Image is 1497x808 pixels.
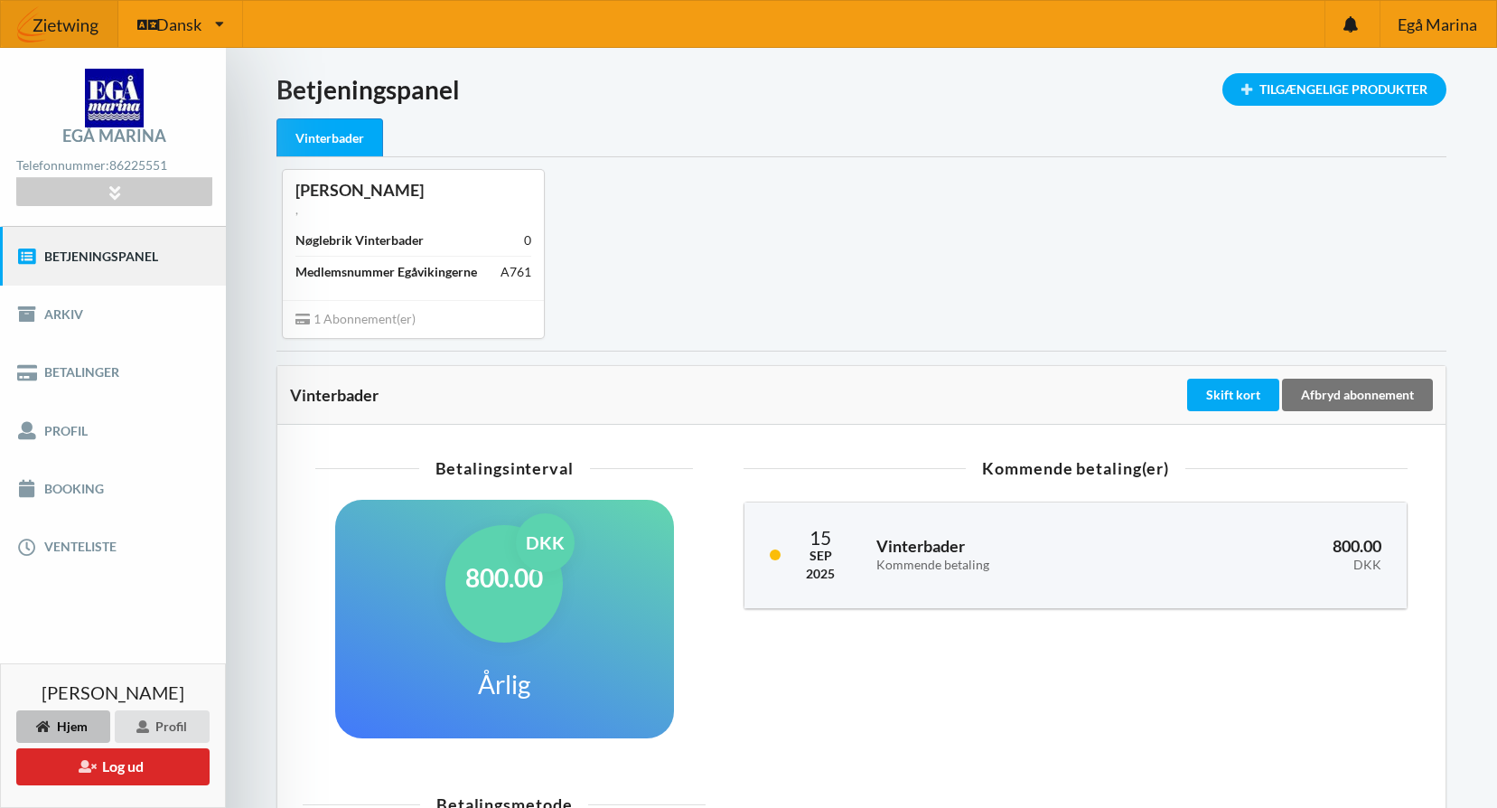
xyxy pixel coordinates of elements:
div: Kommende betaling(er) [744,460,1408,476]
h1: Årlig [478,668,530,700]
button: Log ud [16,748,210,785]
div: 15 [806,528,835,547]
div: Medlemsnummer Egåvikingerne [295,263,477,281]
div: Skift kort [1187,379,1279,411]
strong: 86225551 [109,157,167,173]
span: [PERSON_NAME] [42,683,184,701]
div: Hjem [16,710,110,743]
div: DKK [516,513,575,572]
h1: 800.00 [465,561,543,594]
h1: Betjeningspanel [276,73,1446,106]
div: Telefonnummer: [16,154,211,178]
h3: Vinterbader [876,536,1148,572]
a: , [295,202,298,217]
div: Kommende betaling [876,558,1148,573]
div: DKK [1174,558,1381,573]
div: 2025 [806,565,835,583]
span: Dansk [156,16,201,33]
div: Betalingsinterval [315,460,693,476]
h3: 800.00 [1174,536,1381,572]
div: [PERSON_NAME] [295,180,531,201]
span: 1 Abonnement(er) [295,311,416,326]
div: Tilgængelige Produkter [1222,73,1446,106]
img: logo [85,69,144,127]
div: Vinterbader [276,118,383,157]
div: Afbryd abonnement [1282,379,1433,411]
div: A761 [501,263,531,281]
div: Nøglebrik Vinterbader [295,231,424,249]
span: Egå Marina [1398,16,1477,33]
div: 0 [524,231,531,249]
div: Vinterbader [290,386,1184,404]
div: Profil [115,710,210,743]
div: Sep [806,547,835,565]
div: Egå Marina [62,127,166,144]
